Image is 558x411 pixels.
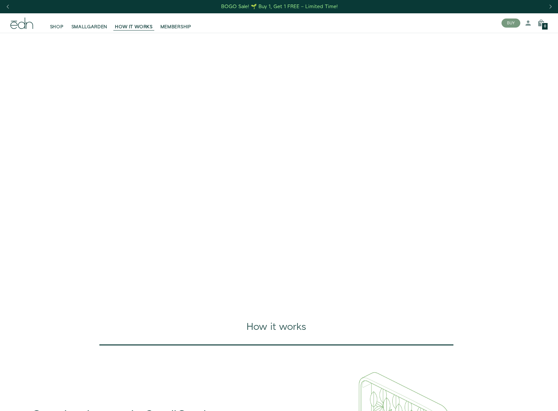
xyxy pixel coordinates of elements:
a: SMALLGARDEN [68,16,111,30]
span: SHOP [50,24,64,30]
a: HOW IT WORKS [111,16,156,30]
span: SMALLGARDEN [71,24,108,30]
span: MEMBERSHIP [160,24,191,30]
a: BOGO Sale! 🌱 Buy 1, Get 1 FREE – Limited Time! [221,2,339,12]
span: 0 [544,25,546,28]
a: MEMBERSHIP [157,16,195,30]
span: HOW IT WORKS [115,24,152,30]
button: BUY [501,19,520,28]
div: How it works [23,320,529,334]
iframe: Opens a widget where you can find more information [508,392,552,408]
div: BOGO Sale! 🌱 Buy 1, Get 1 FREE – Limited Time! [221,3,338,10]
a: SHOP [46,16,68,30]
